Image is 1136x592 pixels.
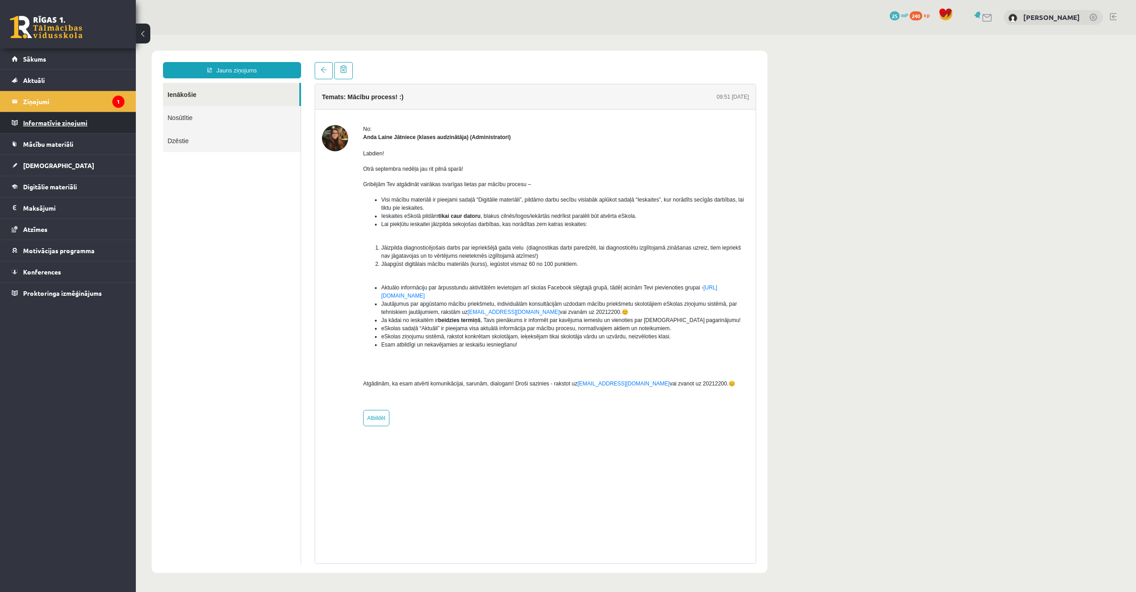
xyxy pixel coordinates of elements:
span: Lai piekļūtu ieskaitei jāizpilda sekojošas darbības, kas norādītas zem katras ieskaites: [245,186,451,193]
span: Ieskaites eSkolā pildām , blakus cilnēs/logos/iekārtās nedrīkst paralēli būt atvērta eSkola. [245,178,501,184]
a: [EMAIL_ADDRESS][DOMAIN_NAME] [442,346,534,352]
span: Motivācijas programma [23,246,95,255]
span: Mācību materiāli [23,140,73,148]
a: Atzīmes [12,219,125,240]
span: 😊 [486,274,493,280]
a: Dzēstie [27,94,165,117]
strong: Anda Laine Jātniece (klases audzinātāja) (Administratori) [227,99,375,106]
a: Informatīvie ziņojumi [12,112,125,133]
legend: Ziņojumi [23,91,125,112]
a: Aktuāli [12,70,125,91]
span: Atzīmes [23,225,48,233]
span: Jāapgūst digitālais mācību materiāls (kurss), iegūstot vismaz 60 no 100 punktiem. [245,226,442,232]
span: 😊 [593,346,599,352]
span: mP [901,11,908,19]
span: Jautājumus par apgūstamo mācību priekšmetu, individuālām konsultācijām uzdodam mācību priekšmetu ... [245,266,601,280]
a: Proktoringa izmēģinājums [12,283,125,303]
div: 09:51 [DATE] [581,58,613,66]
span: Jāizpilda diagnosticējošais darbs par iepriekšējā gada vielu (diagnostikas darbi paredzēti, lai d... [245,210,605,224]
span: Sākums [23,55,46,63]
span: Esam atbildīgi un nekavējamies ar ieskaišu iesniegšanu! [245,307,381,313]
span: Atgādinām, ka esam atvērti komunikācijai, sarunām, dialogam! Droši sazinies - rakstot uz vai zvan... [227,346,599,352]
a: [EMAIL_ADDRESS][DOMAIN_NAME] [332,274,424,280]
b: beidzies termiņš [302,282,345,289]
span: Konferences [23,268,61,276]
a: 240 xp [910,11,934,19]
a: Nosūtītie [27,71,165,94]
a: Mācību materiāli [12,134,125,154]
b: tikai caur datoru [302,178,345,184]
a: Rīgas 1. Tālmācības vidusskola [10,16,82,39]
span: 25 [890,11,900,20]
a: 25 mP [890,11,908,19]
span: Visi mācību materiāli ir pieejami sadaļā “Digitālie materiāli”, pildāmo darbu secību vislabāk apl... [245,162,608,176]
a: Maksājumi [12,197,125,218]
span: [DEMOGRAPHIC_DATA] [23,161,94,169]
a: Atbildēt [227,375,254,391]
div: No: [227,90,613,98]
a: Ziņojumi1 [12,91,125,112]
a: [PERSON_NAME] [1023,13,1080,22]
legend: Maksājumi [23,197,125,218]
a: Ienākošie [27,48,163,71]
a: Konferences [12,261,125,282]
h4: Temats: Mācību process! :) [186,58,268,66]
a: [DEMOGRAPHIC_DATA] [12,155,125,176]
span: Ja kādai no ieskaitēm ir , Tavs pienākums ir informēt par kavējuma iemeslu un vienoties par [DEMO... [245,282,605,289]
span: Digitālie materiāli [23,183,77,191]
span: Proktoringa izmēģinājums [23,289,102,297]
a: Jauns ziņojums [27,27,165,43]
span: eSkolas sadaļā “Aktuāli” ir pieejama visa aktuālā informācija par mācību procesu, normatīvajiem a... [245,290,535,297]
img: Anda Laine Jātniece (klases audzinātāja) [186,90,212,116]
span: Labdien! [227,116,248,122]
span: Gribējām Tev atgādināt vairākas svarīgas lietas par mācību procesu – [227,146,395,153]
i: 1 [112,96,125,108]
img: Timurs Lozovskis [1008,14,1017,23]
span: xp [924,11,930,19]
span: Otrā septembra nedēļa jau rit pilnā sparā! [227,131,327,137]
span: Aktuālo informāciju par ārpusstundu aktivitātēm ievietojam arī skolas Facebook slēgtajā grupā, tā... [245,250,581,264]
legend: Informatīvie ziņojumi [23,112,125,133]
a: Digitālie materiāli [12,176,125,197]
a: Sākums [12,48,125,69]
span: eSkolas ziņojumu sistēmā, rakstot konkrētam skolotājam, ieķeksējam tikai skolotāja vārdu un uzvār... [245,298,535,305]
span: Aktuāli [23,76,45,84]
a: Motivācijas programma [12,240,125,261]
span: 240 [910,11,922,20]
